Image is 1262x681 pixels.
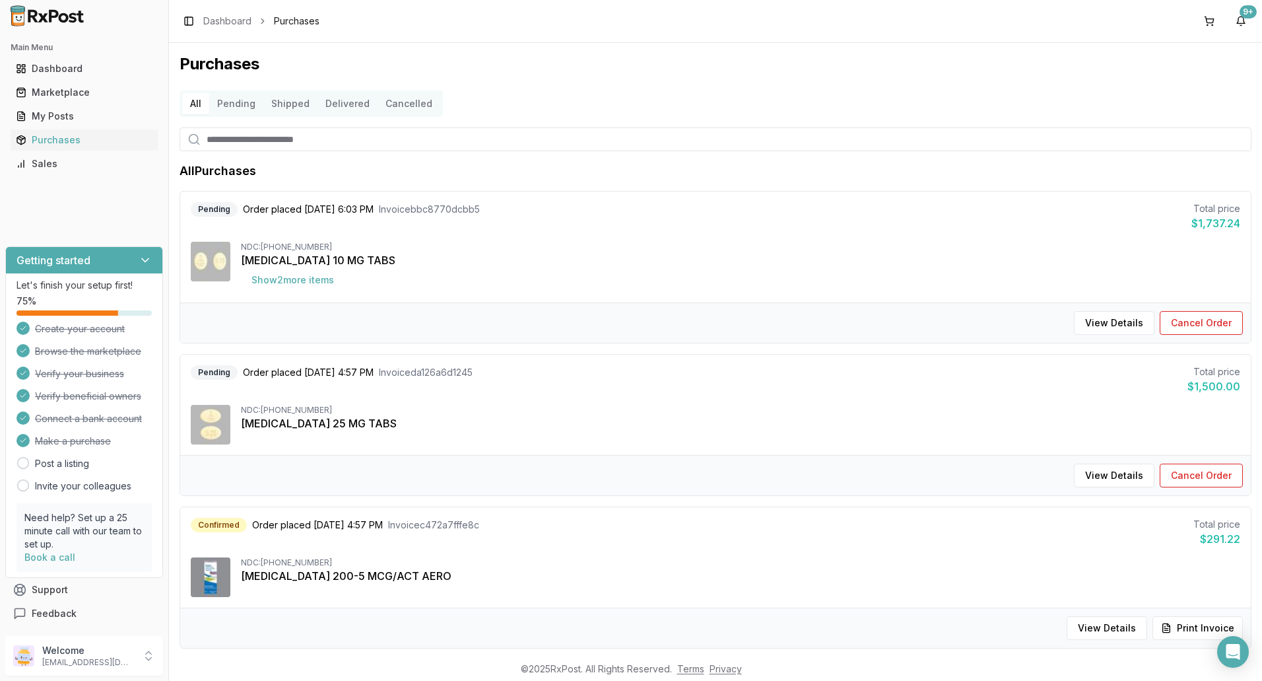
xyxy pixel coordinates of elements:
[263,93,317,114] button: Shipped
[11,42,158,53] h2: Main Menu
[35,457,89,470] a: Post a listing
[241,557,1240,568] div: NDC: [PHONE_NUMBER]
[42,657,134,668] p: [EMAIL_ADDRESS][DOMAIN_NAME]
[191,405,230,445] img: Jardiance 25 MG TABS
[677,663,704,674] a: Terms
[710,663,742,674] a: Privacy
[35,345,141,358] span: Browse the marketplace
[5,58,163,79] button: Dashboard
[241,268,345,292] button: Show2more items
[1230,11,1251,32] button: 9+
[16,133,152,147] div: Purchases
[16,62,152,75] div: Dashboard
[1067,616,1147,640] button: View Details
[182,93,209,114] button: All
[203,15,319,28] nav: breadcrumb
[203,15,251,28] a: Dashboard
[180,162,256,180] h1: All Purchases
[24,511,144,551] p: Need help? Set up a 25 minute call with our team to set up.
[243,366,374,379] span: Order placed [DATE] 4:57 PM
[1240,5,1257,18] div: 9+
[191,365,238,380] div: Pending
[5,602,163,626] button: Feedback
[17,252,90,268] h3: Getting started
[17,295,36,308] span: 75 %
[1074,311,1154,335] button: View Details
[1193,531,1240,547] div: $291.22
[5,578,163,602] button: Support
[1187,365,1240,378] div: Total price
[209,93,263,114] button: Pending
[241,252,1240,268] div: [MEDICAL_DATA] 10 MG TABS
[16,157,152,170] div: Sales
[11,104,158,128] a: My Posts
[1074,464,1154,487] button: View Details
[35,367,124,380] span: Verify your business
[35,480,131,493] a: Invite your colleagues
[5,153,163,174] button: Sales
[1160,464,1243,487] button: Cancel Order
[317,93,378,114] button: Delivered
[241,415,1240,431] div: [MEDICAL_DATA] 25 MG TABS
[5,106,163,127] button: My Posts
[16,86,152,99] div: Marketplace
[379,203,480,216] span: Invoice bbc8770dcbb5
[11,81,158,104] a: Marketplace
[35,390,141,403] span: Verify beneficial owners
[5,129,163,151] button: Purchases
[191,202,238,217] div: Pending
[241,242,1240,252] div: NDC: [PHONE_NUMBER]
[42,644,134,657] p: Welcome
[5,5,90,26] img: RxPost Logo
[1191,202,1240,215] div: Total price
[378,93,440,114] button: Cancelled
[1152,616,1243,640] button: Print Invoice
[191,518,247,532] div: Confirmed
[1191,215,1240,231] div: $1,737.24
[35,435,111,448] span: Make a purchase
[180,54,1251,75] h1: Purchases
[13,645,34,666] img: User avatar
[11,152,158,176] a: Sales
[243,203,374,216] span: Order placed [DATE] 6:03 PM
[32,607,77,620] span: Feedback
[16,110,152,123] div: My Posts
[252,519,383,532] span: Order placed [DATE] 4:57 PM
[274,15,319,28] span: Purchases
[379,366,473,379] span: Invoice da126a6d1245
[1193,518,1240,531] div: Total price
[24,552,75,563] a: Book a call
[17,279,152,292] p: Let's finish your setup first!
[191,557,230,597] img: Dulera 200-5 MCG/ACT AERO
[241,405,1240,415] div: NDC: [PHONE_NUMBER]
[388,519,479,532] span: Invoice c472a7fffe8c
[191,242,230,281] img: Jardiance 10 MG TABS
[1217,636,1249,668] div: Open Intercom Messenger
[241,568,1240,584] div: [MEDICAL_DATA] 200-5 MCG/ACT AERO
[1160,311,1243,335] button: Cancel Order
[11,57,158,81] a: Dashboard
[5,82,163,103] button: Marketplace
[11,128,158,152] a: Purchases
[1187,378,1240,394] div: $1,500.00
[35,322,125,336] span: Create your account
[35,412,142,425] span: Connect a bank account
